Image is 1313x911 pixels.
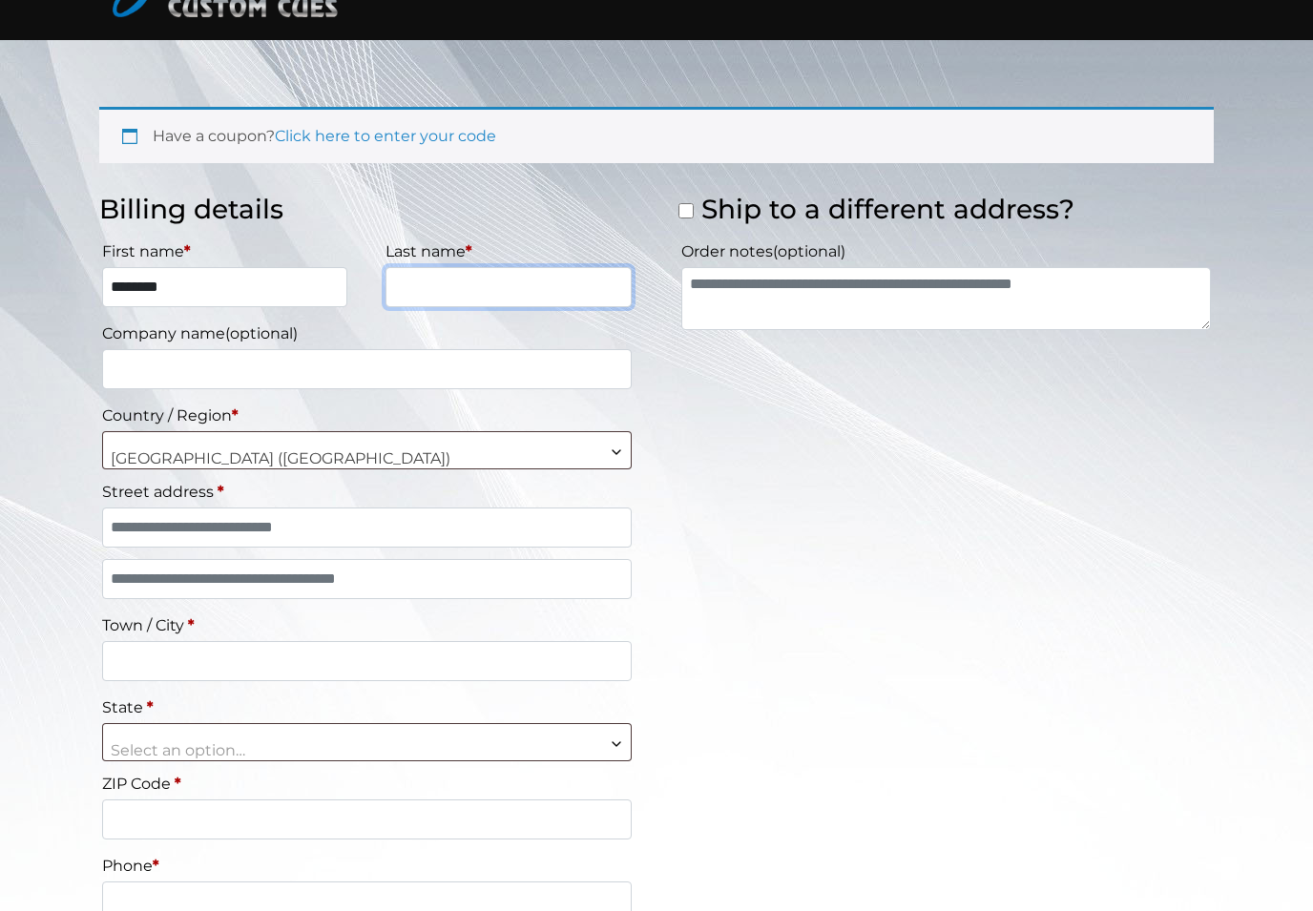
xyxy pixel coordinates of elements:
[102,401,632,431] label: Country / Region
[102,431,632,469] span: Country / Region
[681,237,1211,267] label: Order notes
[275,127,496,145] a: Enter your coupon code
[678,203,694,218] input: Ship to a different address?
[102,611,632,641] label: Town / City
[99,194,635,226] h3: Billing details
[386,237,631,267] label: Last name
[111,741,245,759] span: Select an option…
[102,851,632,881] label: Phone
[102,477,632,507] label: Street address
[701,193,1074,225] span: Ship to a different address?
[773,242,845,260] span: (optional)
[102,723,632,761] span: State
[99,107,1214,163] div: Have a coupon?
[103,432,631,486] span: United States (US)
[102,769,632,799] label: ZIP Code
[102,693,632,723] label: State
[225,324,298,342] span: (optional)
[102,319,632,349] label: Company name
[102,237,347,267] label: First name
